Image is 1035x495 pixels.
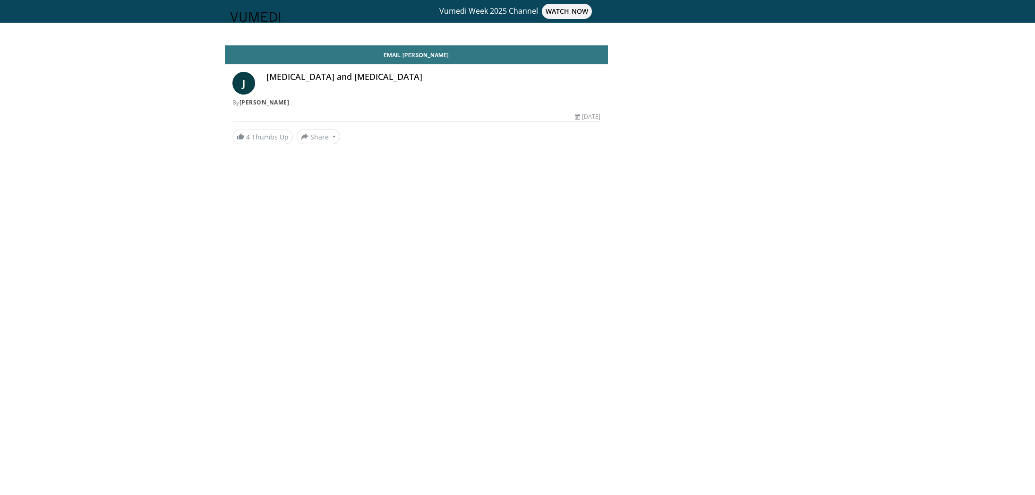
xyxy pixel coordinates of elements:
[266,72,601,82] h4: [MEDICAL_DATA] and [MEDICAL_DATA]
[240,98,290,106] a: [PERSON_NAME]
[575,113,600,121] div: [DATE]
[246,132,250,141] span: 4
[232,98,601,107] div: By
[232,130,293,144] a: 4 Thumbs Up
[225,45,608,64] a: Email [PERSON_NAME]
[297,129,341,144] button: Share
[232,72,255,95] a: J
[231,12,281,22] img: VuMedi Logo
